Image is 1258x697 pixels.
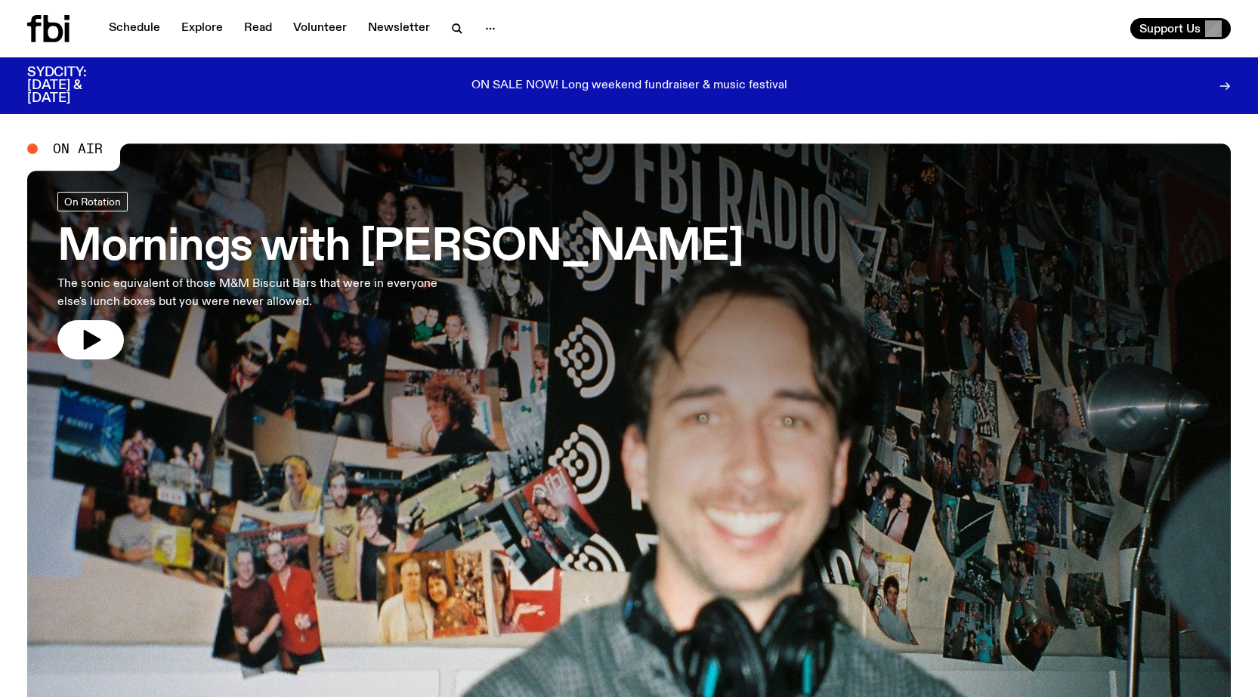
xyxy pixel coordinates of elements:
[57,227,743,269] h3: Mornings with [PERSON_NAME]
[172,18,232,39] a: Explore
[471,79,787,93] p: ON SALE NOW! Long weekend fundraiser & music festival
[53,142,103,156] span: On Air
[64,196,121,207] span: On Rotation
[359,18,439,39] a: Newsletter
[235,18,281,39] a: Read
[57,275,444,311] p: The sonic equivalent of those M&M Biscuit Bars that were in everyone else's lunch boxes but you w...
[27,66,124,105] h3: SYDCITY: [DATE] & [DATE]
[1130,18,1231,39] button: Support Us
[1139,22,1201,35] span: Support Us
[100,18,169,39] a: Schedule
[57,192,128,211] a: On Rotation
[57,192,743,359] a: Mornings with [PERSON_NAME]The sonic equivalent of those M&M Biscuit Bars that were in everyone e...
[284,18,356,39] a: Volunteer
